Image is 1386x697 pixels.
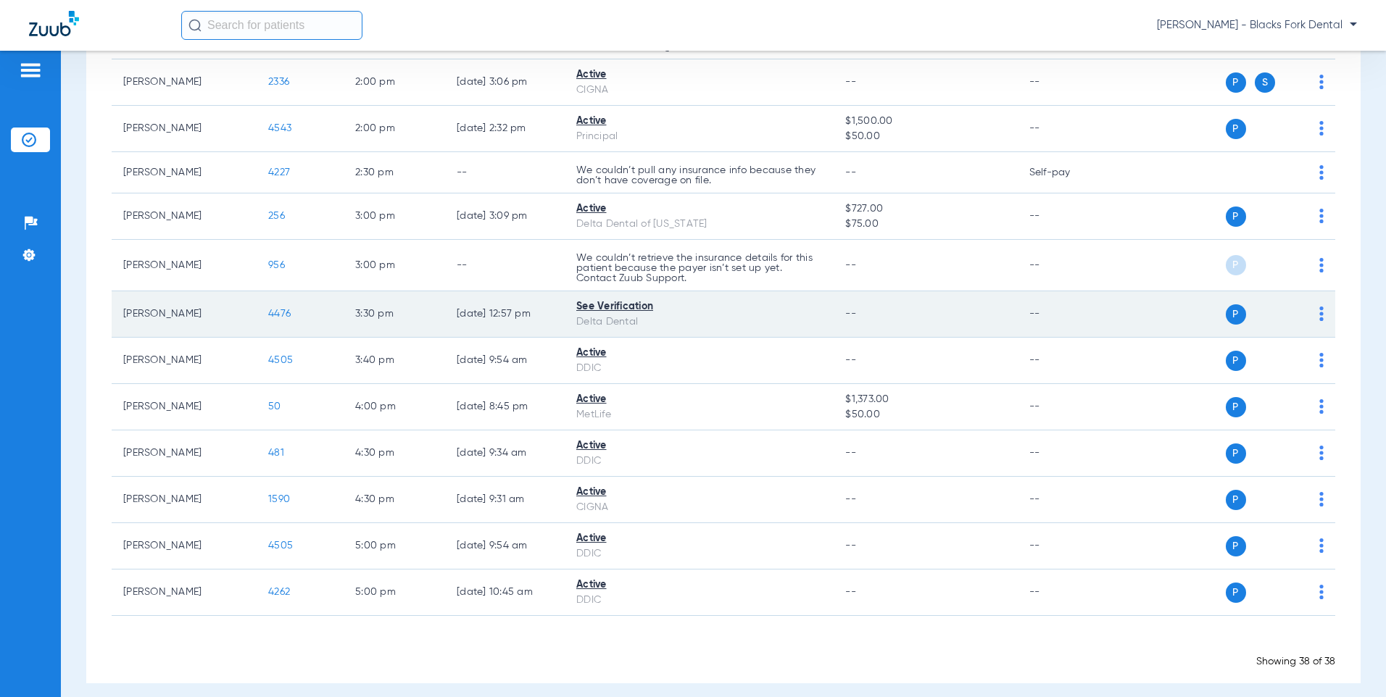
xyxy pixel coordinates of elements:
td: [PERSON_NAME] [112,477,257,523]
img: group-dot-blue.svg [1319,538,1324,553]
span: P [1226,397,1246,417]
span: -- [845,494,856,504]
td: [DATE] 3:09 PM [445,193,565,240]
td: [DATE] 9:34 AM [445,430,565,477]
span: $727.00 [845,201,1005,217]
td: 2:00 PM [344,59,445,106]
img: x.svg [1287,492,1301,506]
img: x.svg [1287,585,1301,599]
div: Active [576,201,822,217]
span: -- [845,260,856,270]
td: [DATE] 8:45 PM [445,384,565,430]
td: 4:00 PM [344,384,445,430]
span: 4262 [268,587,290,597]
span: P [1226,119,1246,139]
span: P [1226,304,1246,325]
span: P [1226,255,1246,275]
span: $50.00 [845,407,1005,422]
img: group-dot-blue.svg [1319,75,1324,89]
td: [PERSON_NAME] [112,106,257,152]
img: Zuub Logo [29,11,79,36]
span: 4543 [268,123,291,133]
span: S [1255,72,1275,93]
td: [PERSON_NAME] [112,384,257,430]
span: $50.00 [845,129,1005,144]
img: group-dot-blue.svg [1319,446,1324,460]
span: 4505 [268,355,293,365]
div: Active [576,577,822,593]
img: group-dot-blue.svg [1319,353,1324,367]
span: 4227 [268,167,290,178]
p: We couldn’t retrieve the insurance details for this patient because the payer isn’t set up yet. C... [576,253,822,283]
div: Delta Dental [576,314,822,330]
span: Showing 38 of 38 [1256,656,1335,667]
div: Active [576,438,822,454]
td: 2:30 PM [344,152,445,193]
div: Principal [576,129,822,144]
div: Active [576,114,822,129]
div: Delta Dental of [US_STATE] [576,217,822,232]
img: group-dot-blue.svg [1319,165,1324,180]
img: x.svg [1287,121,1301,135]
td: 5:00 PM [344,569,445,616]
span: 4505 [268,541,293,551]
span: -- [845,167,856,178]
img: x.svg [1287,258,1301,272]
span: 1590 [268,494,290,504]
div: DDIC [576,546,822,562]
img: x.svg [1287,446,1301,460]
img: group-dot-blue.svg [1319,258,1324,272]
span: $1,373.00 [845,392,1005,407]
td: [DATE] 9:54 AM [445,338,565,384]
td: Self-pay [1018,152,1116,193]
span: 4476 [268,309,291,319]
td: -- [445,240,565,291]
span: Loading [702,639,745,651]
p: We couldn’t pull any insurance info because they don’t have coverage on file. [576,165,822,185]
span: -- [845,309,856,319]
td: -- [1018,59,1116,106]
td: [DATE] 2:32 PM [445,106,565,152]
td: 4:30 PM [344,430,445,477]
div: Active [576,346,822,361]
div: See Verification [576,299,822,314]
span: [PERSON_NAME] - Blacks Fork Dental [1157,18,1357,33]
td: -- [1018,338,1116,384]
span: 2336 [268,77,289,87]
td: -- [1018,477,1116,523]
span: 256 [268,211,285,221]
img: group-dot-blue.svg [1319,121,1324,135]
td: 3:00 PM [344,193,445,240]
span: P [1226,490,1246,510]
td: [DATE] 12:57 PM [445,291,565,338]
div: DDIC [576,454,822,469]
div: MetLife [576,407,822,422]
div: DDIC [576,593,822,608]
div: Active [576,485,822,500]
span: $75.00 [845,217,1005,232]
div: DDIC [576,361,822,376]
img: x.svg [1287,306,1301,321]
td: -- [1018,240,1116,291]
td: [PERSON_NAME] [112,338,257,384]
td: -- [1018,106,1116,152]
td: 5:00 PM [344,523,445,569]
td: -- [1018,569,1116,616]
img: x.svg [1287,165,1301,180]
span: -- [845,355,856,365]
input: Search for patients [181,11,362,40]
span: P [1226,351,1246,371]
td: [DATE] 10:45 AM [445,569,565,616]
img: x.svg [1287,75,1301,89]
td: [PERSON_NAME] [112,430,257,477]
img: group-dot-blue.svg [1319,492,1324,506]
td: [DATE] 3:06 PM [445,59,565,106]
td: 2:00 PM [344,106,445,152]
img: Search Icon [188,19,202,32]
iframe: Chat Widget [1314,627,1386,697]
td: [DATE] 9:54 AM [445,523,565,569]
td: [DATE] 9:31 AM [445,477,565,523]
div: CIGNA [576,500,822,515]
td: 3:00 PM [344,240,445,291]
td: [PERSON_NAME] [112,569,257,616]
